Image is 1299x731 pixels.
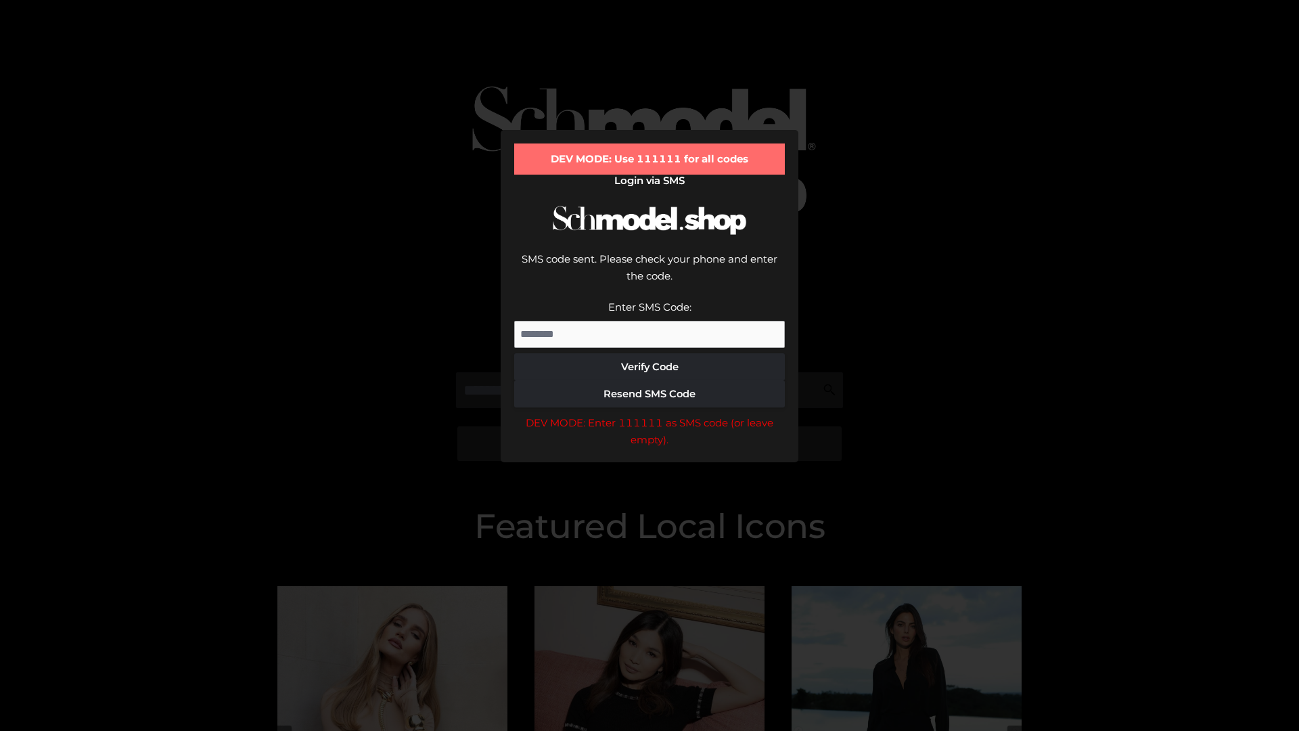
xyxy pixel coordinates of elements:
[514,250,785,298] div: SMS code sent. Please check your phone and enter the code.
[514,143,785,175] div: DEV MODE: Use 111111 for all codes
[514,380,785,407] button: Resend SMS Code
[514,353,785,380] button: Verify Code
[548,194,751,247] img: Schmodel Logo
[514,175,785,187] h2: Login via SMS
[608,301,691,313] label: Enter SMS Code:
[514,414,785,449] div: DEV MODE: Enter 111111 as SMS code (or leave empty).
